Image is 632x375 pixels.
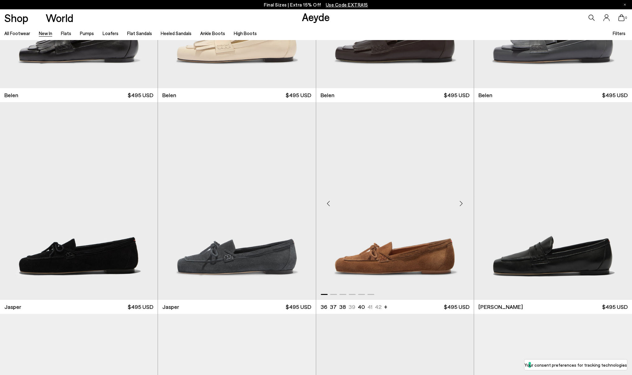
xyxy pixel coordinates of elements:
img: Jasper Moccasin Loafers [316,102,474,300]
ul: variant [321,303,380,311]
span: Belen [162,91,176,99]
a: Jasper $495 USD [158,300,316,314]
span: [PERSON_NAME] [478,303,523,311]
span: Navigate to /collections/ss25-final-sizes [326,2,368,7]
a: Flat Sandals [127,30,152,36]
button: Your consent preferences for tracking technologies [524,359,627,370]
a: [PERSON_NAME] $495 USD [474,300,632,314]
a: Heeled Sandals [161,30,191,36]
span: $495 USD [602,91,628,99]
img: Jasper Moccasin Loafers [474,102,631,300]
a: World [46,12,73,23]
span: $495 USD [128,303,153,311]
span: $495 USD [444,91,469,99]
a: Belen $495 USD [316,88,474,102]
a: 6 / 6 1 / 6 2 / 6 3 / 6 4 / 6 5 / 6 6 / 6 1 / 6 Next slide Previous slide [316,102,474,300]
span: $495 USD [286,303,311,311]
a: High Boots [234,30,257,36]
a: Flats [61,30,71,36]
a: Shop [4,12,28,23]
a: Belen $495 USD [158,88,316,102]
a: All Footwear [4,30,30,36]
a: 36 37 38 39 40 41 42 + $495 USD [316,300,474,314]
img: Jasper Moccasin Loafers [158,102,316,300]
a: Ankle Boots [200,30,225,36]
span: $495 USD [128,91,153,99]
a: Loafers [103,30,118,36]
a: Belen $495 USD [474,88,632,102]
div: Previous slide [319,194,338,213]
span: Jasper [4,303,21,311]
a: Aeyde [302,10,330,23]
span: $495 USD [286,91,311,99]
div: 1 / 6 [316,102,474,300]
div: Next slide [452,194,471,213]
a: New In [39,30,52,36]
p: Final Sizes | Extra 15% Off [264,1,368,9]
a: Pumps [80,30,94,36]
span: 0 [625,16,628,20]
li: 37 [330,303,337,311]
div: 2 / 6 [474,102,631,300]
span: Belen [321,91,334,99]
span: Belen [478,91,492,99]
li: 38 [339,303,346,311]
img: Lana Moccasin Loafers [474,102,632,300]
span: Filters [613,30,625,36]
span: $495 USD [444,303,469,311]
li: + [384,302,387,311]
li: 36 [321,303,327,311]
span: $495 USD [602,303,628,311]
label: Your consent preferences for tracking technologies [524,362,627,368]
span: Belen [4,91,18,99]
span: Jasper [162,303,179,311]
a: 0 [618,14,625,21]
li: 40 [358,303,365,311]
